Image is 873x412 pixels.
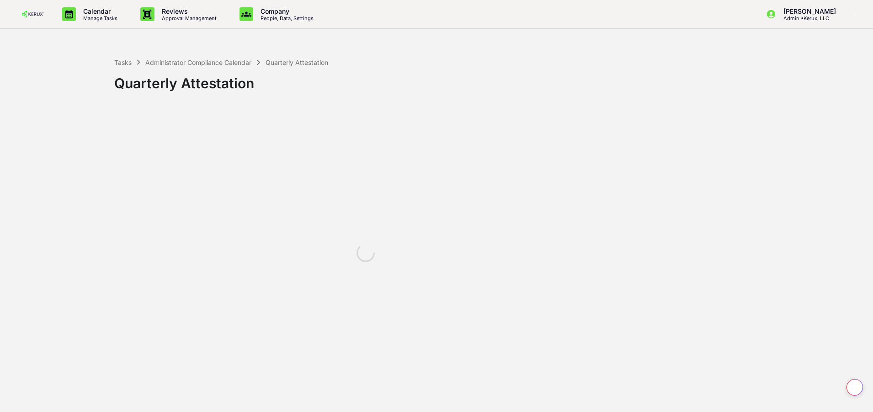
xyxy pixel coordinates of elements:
p: Company [253,7,318,15]
p: [PERSON_NAME] [776,7,841,15]
p: Approval Management [154,15,221,21]
img: logo [22,11,44,17]
div: Tasks [114,59,132,66]
p: Manage Tasks [76,15,122,21]
p: Reviews [154,7,221,15]
p: People, Data, Settings [253,15,318,21]
p: Calendar [76,7,122,15]
div: Quarterly Attestation [114,68,868,91]
div: Quarterly Attestation [266,59,328,66]
p: Admin • Kerux, LLC [776,15,841,21]
div: Administrator Compliance Calendar [145,59,251,66]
